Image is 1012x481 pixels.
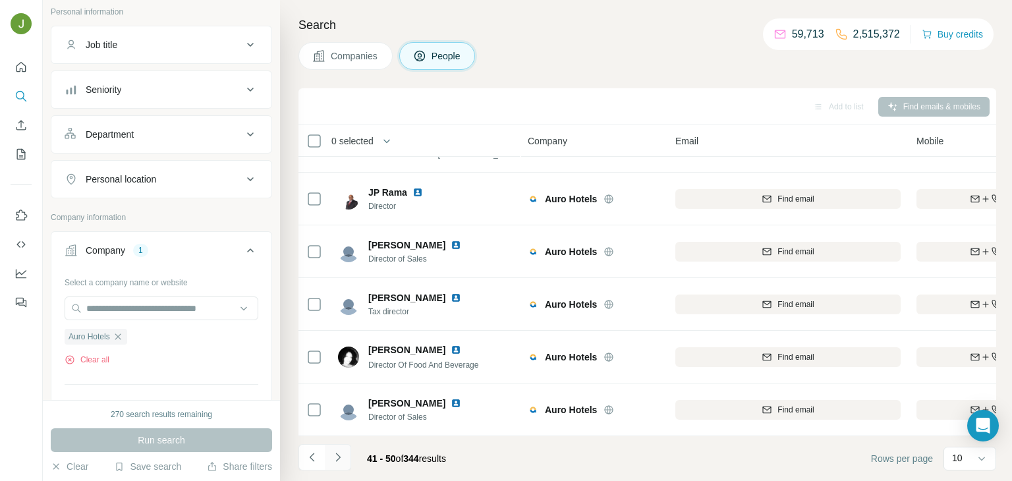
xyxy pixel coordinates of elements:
button: Find email [675,347,901,367]
button: Enrich CSV [11,113,32,137]
div: Select a company name or website [65,271,258,289]
span: Find email [777,298,814,310]
p: 2,515,372 [853,26,900,42]
span: Rows per page [871,452,933,465]
span: 344 [403,453,418,464]
div: Seniority [86,83,121,96]
span: Director Of Food And Beverage [368,360,478,370]
div: Open Intercom Messenger [967,410,999,441]
img: Logo of Auro Hotels [528,405,538,415]
span: Mobile [916,134,943,148]
p: Personal information [51,6,272,18]
img: Avatar [11,13,32,34]
button: Navigate to previous page [298,444,325,470]
img: Logo of Auro Hotels [528,194,538,204]
button: Dashboard [11,262,32,285]
button: Use Surfe API [11,233,32,256]
button: Find email [675,295,901,314]
span: People [432,49,462,63]
button: Personal location [51,163,271,195]
img: Logo of Auro Hotels [528,246,538,257]
span: Tax director [368,306,477,318]
span: Email [675,134,698,148]
span: Company [528,134,567,148]
button: Find email [675,189,901,209]
button: Feedback [11,291,32,314]
button: Company1 [51,235,271,271]
img: Logo of Auro Hotels [528,299,538,310]
button: Job title [51,29,271,61]
img: LinkedIn logo [451,398,461,409]
button: Save search [114,460,181,473]
button: Quick start [11,55,32,79]
button: Find email [675,400,901,420]
img: Avatar [338,294,359,315]
img: Avatar [338,347,359,368]
button: Buy credits [922,25,983,43]
button: Department [51,119,271,150]
p: 59,713 [792,26,824,42]
span: JP Rama [368,186,407,199]
div: 270 search results remaining [111,409,212,420]
button: Seniority [51,74,271,105]
button: Clear [51,460,88,473]
button: My lists [11,142,32,166]
span: Find email [777,351,814,363]
div: Personal location [86,173,156,186]
span: Find email [777,193,814,205]
span: Find email [777,404,814,416]
span: Auro Hotels [545,245,597,258]
img: Avatar [338,399,359,420]
img: Logo of Auro Hotels [528,352,538,362]
button: Share filters [207,460,272,473]
img: LinkedIn logo [412,187,423,198]
span: Director of Sales [368,253,477,265]
button: Use Surfe on LinkedIn [11,204,32,227]
img: LinkedIn logo [451,293,461,303]
span: Find email [777,246,814,258]
button: Search [11,84,32,108]
span: Director of Sales at [GEOGRAPHIC_DATA] [GEOGRAPHIC_DATA] and Courtyard [GEOGRAPHIC_DATA] [368,148,741,159]
span: 41 - 50 [367,453,396,464]
img: LinkedIn logo [451,345,461,355]
button: Find email [675,242,901,262]
span: Director [368,200,439,212]
span: Auro Hotels [545,403,597,416]
span: Auro Hotels [545,298,597,311]
span: results [367,453,446,464]
span: Auro Hotels [69,331,110,343]
h4: Search [298,16,996,34]
img: LinkedIn logo [451,240,461,250]
span: of [396,453,404,464]
span: Auro Hotels [545,351,597,364]
div: 1 [133,244,148,256]
span: [PERSON_NAME] [368,239,445,252]
div: Job title [86,38,117,51]
span: [PERSON_NAME] [368,397,445,410]
span: Companies [331,49,379,63]
span: Auro Hotels [545,192,597,206]
span: [PERSON_NAME] [368,343,445,356]
span: Director of Sales [368,411,477,423]
span: 0 selected [331,134,374,148]
button: Clear all [65,354,109,366]
img: Avatar [338,188,359,210]
p: 10 [952,451,963,465]
button: Navigate to next page [325,444,351,470]
p: Company information [51,212,272,223]
div: Department [86,128,134,141]
div: Company [86,244,125,257]
span: [PERSON_NAME] [368,291,445,304]
img: Avatar [338,241,359,262]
